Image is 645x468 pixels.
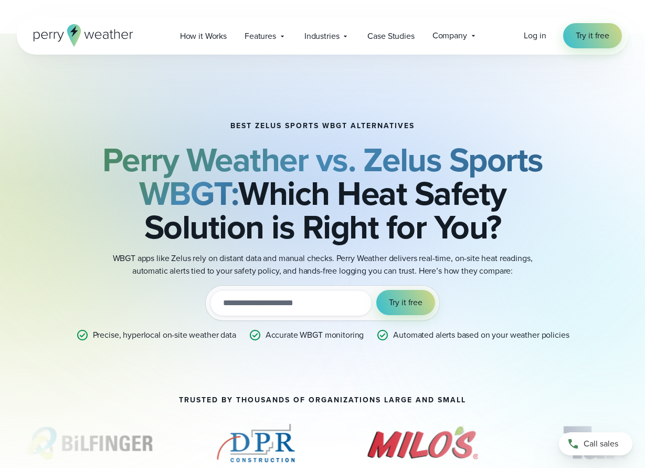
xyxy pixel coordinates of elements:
p: Accurate WBGT monitoring [266,329,364,341]
h2: Which Heat Safety Solution is Right for You? [69,143,576,244]
a: How it Works [171,25,236,47]
button: Try it free [376,290,435,315]
span: Try it free [389,296,422,309]
b: Perry Weather vs. Zelus Sports WBGT: [102,135,543,218]
a: Case Studies [358,25,423,47]
p: WBGT apps like Zelus rely on distant data and manual checks. Perry Weather delivers real-time, on... [113,252,533,277]
span: Log in [524,29,546,41]
span: Call sales [584,438,618,450]
span: Industries [304,30,340,43]
span: Features [245,30,276,43]
h1: BEST ZELUS SPORTS WBGT ALTERNATIVES [230,122,415,130]
span: Case Studies [367,30,414,43]
p: Precise, hyperlocal on-site weather data [93,329,236,341]
a: Try it free [563,23,622,48]
span: Company [432,29,467,42]
a: Log in [524,29,546,42]
p: Automated alerts based on your weather policies [393,329,569,341]
span: How it Works [180,30,227,43]
a: Call sales [559,432,632,455]
h2: Trusted by thousands of organizations large and small [179,396,466,404]
span: Try it free [576,29,609,42]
